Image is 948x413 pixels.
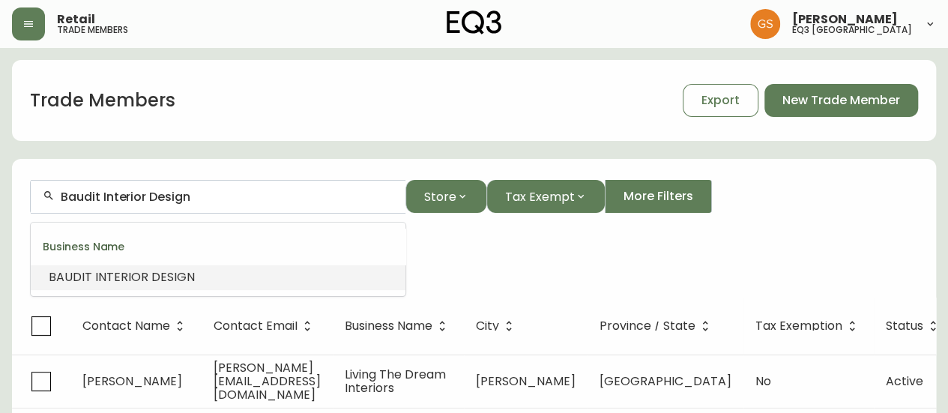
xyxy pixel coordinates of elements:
[792,13,898,25] span: [PERSON_NAME]
[476,322,499,331] span: City
[486,180,605,213] button: Tax Exempt
[447,10,502,34] img: logo
[405,180,486,213] button: Store
[701,92,740,109] span: Export
[683,84,758,117] button: Export
[782,92,900,109] span: New Trade Member
[755,322,842,331] span: Tax Exemption
[95,268,148,286] span: INTERIOR
[600,322,695,331] span: Province / State
[886,322,923,331] span: Status
[31,229,405,265] div: Business Name
[600,319,715,333] span: Province / State
[345,366,446,397] span: Living The Dream Interiors
[151,268,195,286] span: DESIGN
[755,373,771,390] span: No
[886,373,923,390] span: Active
[792,25,912,34] h5: eq3 [GEOGRAPHIC_DATA]
[214,359,321,403] span: [PERSON_NAME][EMAIL_ADDRESS][DOMAIN_NAME]
[82,373,182,390] span: [PERSON_NAME]
[600,373,731,390] span: [GEOGRAPHIC_DATA]
[61,190,393,204] input: Search
[57,13,95,25] span: Retail
[755,319,862,333] span: Tax Exemption
[624,188,693,205] span: More Filters
[476,373,576,390] span: [PERSON_NAME]
[82,319,190,333] span: Contact Name
[764,84,918,117] button: New Trade Member
[605,180,712,213] button: More Filters
[214,322,298,331] span: Contact Email
[214,319,317,333] span: Contact Email
[505,187,575,206] span: Tax Exempt
[49,268,92,286] span: BAUDIT
[345,322,432,331] span: Business Name
[30,88,175,113] h1: Trade Members
[476,319,519,333] span: City
[82,322,170,331] span: Contact Name
[750,9,780,39] img: 6b403d9c54a9a0c30f681d41f5fc2571
[424,187,456,206] span: Store
[57,25,128,34] h5: trade members
[886,319,943,333] span: Status
[345,319,452,333] span: Business Name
